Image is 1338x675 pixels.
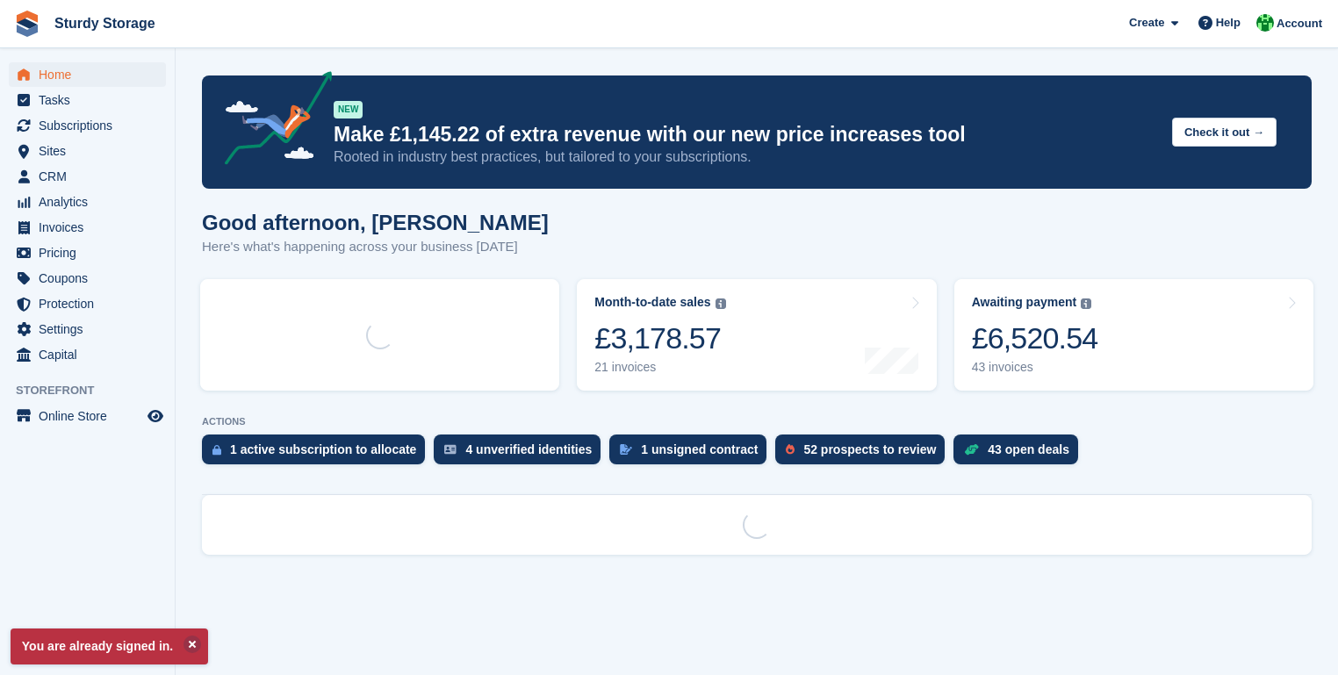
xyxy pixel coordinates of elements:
[334,147,1158,167] p: Rooted in industry best practices, but tailored to your subscriptions.
[594,295,710,310] div: Month-to-date sales
[39,215,144,240] span: Invoices
[953,434,1087,473] a: 43 open deals
[334,101,363,118] div: NEW
[202,416,1312,427] p: ACTIONS
[39,317,144,341] span: Settings
[9,342,166,367] a: menu
[9,317,166,341] a: menu
[11,628,208,664] p: You are already signed in.
[9,266,166,291] a: menu
[1172,118,1277,147] button: Check it out →
[803,442,936,456] div: 52 prospects to review
[594,360,725,375] div: 21 invoices
[9,113,166,138] a: menu
[594,320,725,356] div: £3,178.57
[954,279,1313,391] a: Awaiting payment £6,520.54 43 invoices
[39,342,144,367] span: Capital
[39,88,144,112] span: Tasks
[9,139,166,163] a: menu
[786,444,795,455] img: prospect-51fa495bee0391a8d652442698ab0144808aea92771e9ea1ae160a38d050c398.svg
[972,360,1098,375] div: 43 invoices
[577,279,936,391] a: Month-to-date sales £3,178.57 21 invoices
[716,298,726,309] img: icon-info-grey-7440780725fd019a000dd9b08b2336e03edf1995a4989e88bcd33f0948082b44.svg
[39,139,144,163] span: Sites
[9,190,166,214] a: menu
[16,382,175,399] span: Storefront
[210,71,333,171] img: price-adjustments-announcement-icon-8257ccfd72463d97f412b2fc003d46551f7dbcb40ab6d574587a9cd5c0d94...
[202,211,549,234] h1: Good afternoon, [PERSON_NAME]
[9,404,166,428] a: menu
[39,190,144,214] span: Analytics
[9,62,166,87] a: menu
[202,237,549,257] p: Here's what's happening across your business [DATE]
[972,320,1098,356] div: £6,520.54
[1081,298,1091,309] img: icon-info-grey-7440780725fd019a000dd9b08b2336e03edf1995a4989e88bcd33f0948082b44.svg
[39,62,144,87] span: Home
[465,442,592,456] div: 4 unverified identities
[444,444,457,455] img: verify_identity-adf6edd0f0f0b5bbfe63781bf79b02c33cf7c696d77639b501bdc392416b5a36.svg
[212,444,221,456] img: active_subscription_to_allocate_icon-d502201f5373d7db506a760aba3b589e785aa758c864c3986d89f69b8ff3...
[39,266,144,291] span: Coupons
[39,113,144,138] span: Subscriptions
[988,442,1069,456] div: 43 open deals
[47,9,162,38] a: Sturdy Storage
[9,164,166,189] a: menu
[230,442,416,456] div: 1 active subscription to allocate
[145,406,166,427] a: Preview store
[434,434,609,473] a: 4 unverified identities
[609,434,775,473] a: 1 unsigned contract
[1256,14,1274,32] img: Simon Sturdy
[9,88,166,112] a: menu
[1277,15,1322,32] span: Account
[9,215,166,240] a: menu
[334,122,1158,147] p: Make £1,145.22 of extra revenue with our new price increases tool
[1216,14,1241,32] span: Help
[775,434,953,473] a: 52 prospects to review
[620,444,632,455] img: contract_signature_icon-13c848040528278c33f63329250d36e43548de30e8caae1d1a13099fd9432cc5.svg
[972,295,1077,310] div: Awaiting payment
[9,241,166,265] a: menu
[641,442,758,456] div: 1 unsigned contract
[14,11,40,37] img: stora-icon-8386f47178a22dfd0bd8f6a31ec36ba5ce8667c1dd55bd0f319d3a0aa187defe.svg
[1129,14,1164,32] span: Create
[39,241,144,265] span: Pricing
[964,443,979,456] img: deal-1b604bf984904fb50ccaf53a9ad4b4a5d6e5aea283cecdc64d6e3604feb123c2.svg
[9,291,166,316] a: menu
[39,164,144,189] span: CRM
[39,291,144,316] span: Protection
[202,434,434,473] a: 1 active subscription to allocate
[39,404,144,428] span: Online Store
